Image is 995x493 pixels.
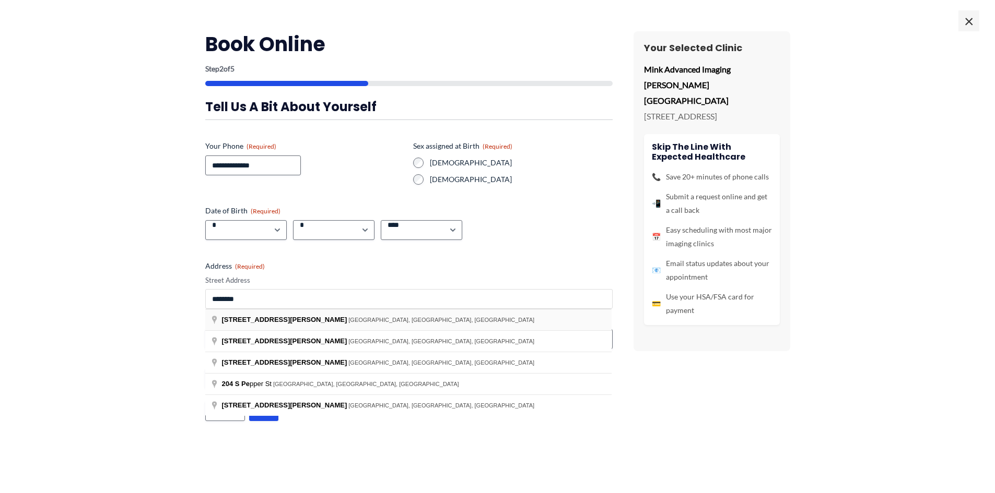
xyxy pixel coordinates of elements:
[958,10,979,31] span: ×
[652,142,772,162] h4: Skip the line with Expected Healthcare
[644,42,780,54] h3: Your Selected Clinic
[219,64,224,73] span: 2
[652,223,772,250] li: Easy scheduling with most major imaging clinics
[205,261,265,271] legend: Address
[652,230,661,244] span: 📅
[222,380,273,388] span: pper St
[652,290,772,317] li: Use your HSA/FSA card for payment
[652,297,661,310] span: 💳
[205,141,405,151] label: Your Phone
[222,401,347,409] span: [STREET_ADDRESS][PERSON_NAME]
[348,317,534,323] span: [GEOGRAPHIC_DATA], [GEOGRAPHIC_DATA], [GEOGRAPHIC_DATA]
[652,257,772,284] li: Email status updates about your appointment
[222,380,233,388] span: 204
[235,262,265,270] span: (Required)
[652,170,772,184] li: Save 20+ minutes of phone calls
[348,338,534,344] span: [GEOGRAPHIC_DATA], [GEOGRAPHIC_DATA], [GEOGRAPHIC_DATA]
[251,207,280,215] span: (Required)
[205,99,613,115] h3: Tell us a bit about yourself
[430,174,613,185] label: [DEMOGRAPHIC_DATA]
[230,64,235,73] span: 5
[222,316,347,323] span: [STREET_ADDRESS][PERSON_NAME]
[205,65,613,73] p: Step of
[348,359,534,366] span: [GEOGRAPHIC_DATA], [GEOGRAPHIC_DATA], [GEOGRAPHIC_DATA]
[652,263,661,277] span: 📧
[205,206,280,216] legend: Date of Birth
[483,142,512,150] span: (Required)
[205,275,613,285] label: Street Address
[652,197,661,210] span: 📲
[652,190,772,217] li: Submit a request online and get a call back
[652,170,661,184] span: 📞
[273,381,459,387] span: [GEOGRAPHIC_DATA], [GEOGRAPHIC_DATA], [GEOGRAPHIC_DATA]
[413,141,512,151] legend: Sex assigned at Birth
[235,380,250,388] span: S Pe
[348,402,534,408] span: [GEOGRAPHIC_DATA], [GEOGRAPHIC_DATA], [GEOGRAPHIC_DATA]
[222,337,347,345] span: [STREET_ADDRESS][PERSON_NAME]
[644,62,780,108] p: Mink Advanced Imaging [PERSON_NAME][GEOGRAPHIC_DATA]
[222,358,347,366] span: [STREET_ADDRESS][PERSON_NAME]
[644,109,780,124] p: [STREET_ADDRESS]
[205,31,613,57] h2: Book Online
[247,142,276,150] span: (Required)
[430,158,613,168] label: [DEMOGRAPHIC_DATA]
